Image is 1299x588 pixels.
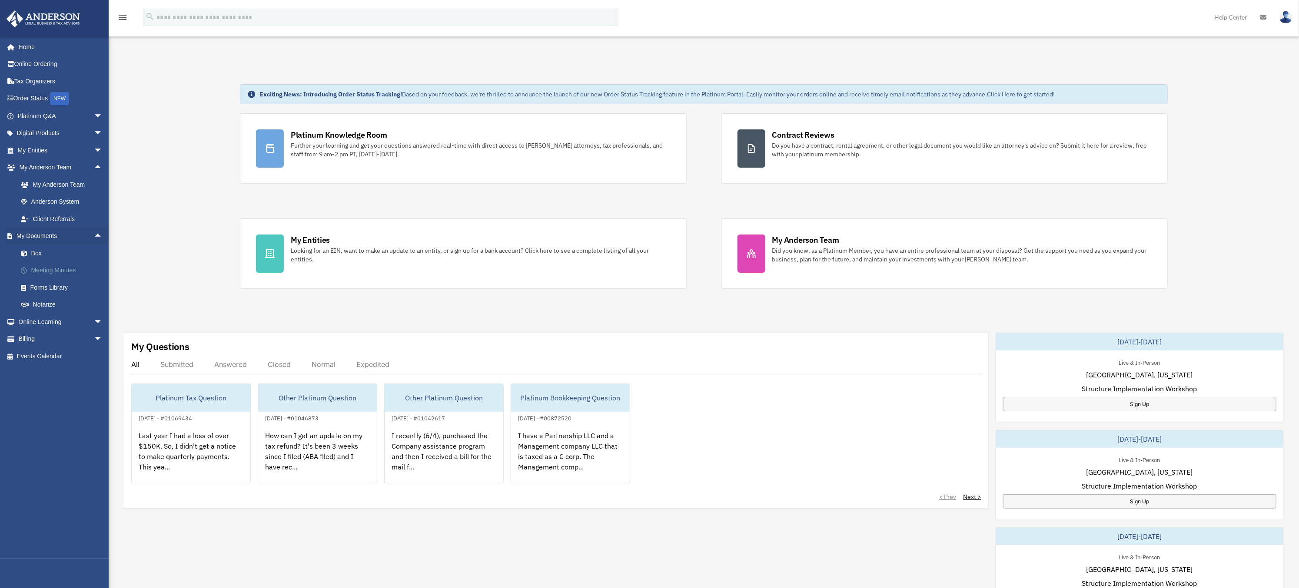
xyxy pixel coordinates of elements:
a: Order StatusNEW [6,90,116,108]
a: Anderson System [12,193,116,211]
div: [DATE] - #00872520 [511,413,578,422]
div: Live & In-Person [1112,455,1167,464]
a: Home [6,38,111,56]
a: Box [12,244,116,262]
div: [DATE] - #01069434 [132,413,199,422]
span: Structure Implementation Workshop [1082,481,1197,491]
a: Other Platinum Question[DATE] - #01046873How can I get an update on my tax refund? It's been 3 we... [258,383,377,483]
div: Further your learning and get your questions answered real-time with direct access to [PERSON_NAM... [291,141,671,159]
div: Last year I had a loss of over $150K. So, I didn't get a notice to make quarterly payments. This ... [132,423,250,491]
span: Structure Implementation Workshop [1082,383,1197,394]
div: Platinum Tax Question [132,384,250,412]
a: Forms Library [12,279,116,296]
span: arrow_drop_up [94,228,111,245]
a: Platinum Bookkeeping Question[DATE] - #00872520I have a Partnership LLC and a Management company ... [511,383,630,483]
a: Meeting Minutes [12,262,116,279]
div: Live & In-Person [1112,357,1167,367]
a: Other Platinum Question[DATE] - #01042617I recently (6/4), purchased the Company assistance progr... [384,383,504,483]
a: menu [117,15,128,23]
a: My Entitiesarrow_drop_down [6,142,116,159]
a: My Anderson Team [12,176,116,193]
a: Online Learningarrow_drop_down [6,313,116,330]
div: Contract Reviews [772,129,834,140]
div: Other Platinum Question [258,384,377,412]
a: My Anderson Team Did you know, as a Platinum Member, you have an entire professional team at your... [721,218,1168,289]
div: Answered [214,360,247,369]
a: Sign Up [1003,397,1276,411]
i: search [145,12,155,21]
a: Next > [963,492,981,501]
div: Did you know, as a Platinum Member, you have an entire professional team at your disposal? Get th... [772,246,1152,264]
div: [DATE] - #01046873 [258,413,326,422]
a: Contract Reviews Do you have a contract, rental agreement, or other legal document you would like... [721,113,1168,184]
a: Digital Productsarrow_drop_down [6,125,116,142]
div: Live & In-Person [1112,552,1167,561]
a: My Anderson Teamarrow_drop_up [6,159,116,176]
a: Billingarrow_drop_down [6,330,116,348]
div: Submitted [160,360,193,369]
div: Normal [312,360,336,369]
span: arrow_drop_down [94,107,111,125]
div: Looking for an EIN, want to make an update to an entity, or sign up for a bank account? Click her... [291,246,671,264]
img: Anderson Advisors Platinum Portal [4,10,83,27]
a: Notarize [12,296,116,314]
a: Sign Up [1003,494,1276,509]
div: Based on your feedback, we're thrilled to announce the launch of our new Order Status Tracking fe... [259,90,1055,99]
div: [DATE] - #01042617 [385,413,452,422]
span: arrow_drop_down [94,313,111,331]
div: Platinum Knowledge Room [291,129,387,140]
a: Platinum Q&Aarrow_drop_down [6,107,116,125]
div: Platinum Bookkeeping Question [511,384,630,412]
span: arrow_drop_down [94,142,111,159]
a: My Entities Looking for an EIN, want to make an update to an entity, or sign up for a bank accoun... [240,218,687,289]
span: [GEOGRAPHIC_DATA], [US_STATE] [1086,370,1193,380]
a: Platinum Knowledge Room Further your learning and get your questions answered real-time with dire... [240,113,687,184]
a: Click Here to get started! [987,90,1055,98]
a: Tax Organizers [6,73,116,90]
div: Expedited [356,360,389,369]
div: I have a Partnership LLC and a Management company LLC that is taxed as a C corp. The Management c... [511,423,630,491]
div: Do you have a contract, rental agreement, or other legal document you would like an attorney's ad... [772,141,1152,159]
div: All [131,360,140,369]
div: NEW [50,92,69,105]
div: Closed [268,360,291,369]
span: arrow_drop_up [94,159,111,177]
span: [GEOGRAPHIC_DATA], [US_STATE] [1086,564,1193,575]
div: How can I get an update on my tax refund? It's been 3 weeks since I filed (ABA filed) and I have ... [258,423,377,491]
span: arrow_drop_down [94,330,111,348]
div: I recently (6/4), purchased the Company assistance program and then I received a bill for the mai... [385,423,503,491]
a: Platinum Tax Question[DATE] - #01069434Last year I had a loss of over $150K. So, I didn't get a n... [131,383,251,483]
div: [DATE]-[DATE] [996,430,1283,448]
div: My Anderson Team [772,235,839,245]
div: [DATE]-[DATE] [996,333,1283,350]
div: My Questions [131,340,189,353]
a: Client Referrals [12,210,116,228]
div: Other Platinum Question [385,384,503,412]
div: [DATE]-[DATE] [996,528,1283,545]
a: Online Ordering [6,56,116,73]
span: [GEOGRAPHIC_DATA], [US_STATE] [1086,467,1193,477]
div: My Entities [291,235,330,245]
i: menu [117,12,128,23]
a: Events Calendar [6,347,116,365]
strong: Exciting News: Introducing Order Status Tracking! [259,90,402,98]
img: User Pic [1279,11,1292,23]
a: My Documentsarrow_drop_up [6,228,116,245]
span: arrow_drop_down [94,125,111,142]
